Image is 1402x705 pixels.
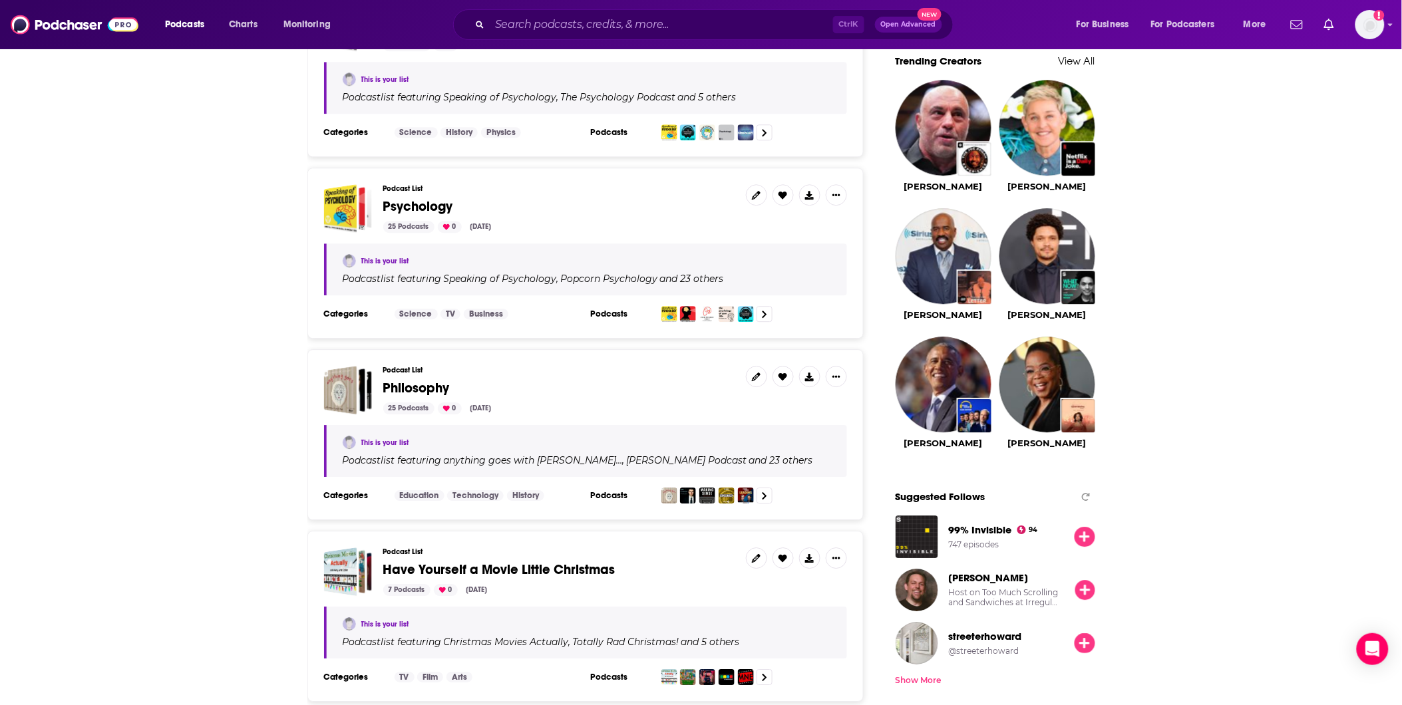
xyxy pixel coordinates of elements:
[383,198,453,215] span: Psychology
[444,636,569,647] h4: Christmas Movies Actually
[949,631,1022,642] a: streeterhoward
[719,124,735,140] img: New Books in Psychology
[561,273,658,284] h4: Popcorn Psychology
[681,636,740,648] p: and 5 others
[896,569,938,611] img: Steve Fodor
[881,21,936,28] span: Open Advanced
[361,620,409,629] a: This is your list
[1374,10,1385,21] svg: Add a profile image
[324,547,373,596] a: Have Yourself a Movie Little Christmas
[999,337,1095,432] a: Oprah Winfrey
[904,309,983,320] a: Steve Harvey
[343,254,356,267] img: SusanHershberg
[1029,527,1037,533] span: 94
[826,366,847,387] button: Show More Button
[949,523,1012,536] a: 99% Invisible
[1075,580,1095,600] button: Follow
[438,221,462,233] div: 0
[559,273,658,284] a: Popcorn Psychology
[949,572,1029,583] a: Steve Fodor
[440,127,478,138] a: History
[625,455,747,466] a: [PERSON_NAME] Podcast
[343,72,356,86] img: SusanHershberg
[904,438,983,448] a: Barack Obama
[156,14,222,35] button: open menu
[1008,181,1087,192] a: Ellen DeGeneres
[1008,309,1087,320] a: Trevor Noah
[559,92,676,102] a: The Psychology Podcast
[466,9,966,40] div: Search podcasts, credits, & more...
[749,454,813,466] p: and 23 others
[1357,633,1389,665] div: Open Intercom Messenger
[343,636,831,648] div: Podcast list featuring
[1062,142,1095,176] a: Netflix Is A Daily Joke
[999,208,1095,304] img: Trevor Noah
[383,221,435,233] div: 25 Podcasts
[573,636,679,647] h4: Totally Rad Christmas!
[738,488,754,503] img: The Rest Is Politics: Leading
[896,490,985,503] span: Suggested Follows
[1062,399,1095,432] img: The Oprah Winfrey Show: The Podcast
[999,80,1095,176] img: Ellen DeGeneres
[571,636,679,647] a: Totally Rad Christmas!
[591,672,651,682] h3: Podcasts
[661,306,677,322] img: Speaking of Psychology
[719,306,735,322] img: The Psychology of your 20s
[660,273,724,285] p: and 23 others
[1286,13,1308,36] a: Show notifications dropdown
[1075,527,1095,547] button: Follow
[395,309,438,319] a: Science
[324,184,373,233] a: Psychology
[738,669,754,685] img: Movie Night Extravaganza
[442,92,557,102] a: Speaking of Psychology
[447,490,504,501] a: Technology
[444,273,557,284] h4: Speaking of Psychology
[699,669,715,685] img: Good Movie, Bad Movie
[395,490,444,501] a: Education
[343,617,356,631] a: SusanHershberg
[361,75,409,84] a: This is your list
[442,455,623,466] a: anything goes with [PERSON_NAME]…
[904,181,983,192] a: Joe Rogan
[324,366,373,414] span: Philosophy
[324,672,384,682] h3: Categories
[661,669,677,685] img: Christmas Movies Actually
[11,12,138,37] a: Podchaser - Follow, Share and Rate Podcasts
[719,669,735,685] img: The Movie Podcast
[383,547,735,556] h3: Podcast List
[896,675,942,685] div: Show More
[361,438,409,447] a: This is your list
[826,547,847,569] button: Show More Button
[229,15,258,34] span: Charts
[1077,15,1129,34] span: For Business
[949,646,1019,656] div: @streeterhoward
[442,273,557,284] a: Speaking of Psychology
[324,490,384,501] h3: Categories
[680,488,696,503] img: Lex Fridman Podcast
[738,124,754,140] img: Sean Carroll's Mindscape: Science, Society, Philosophy, Culture, Arts, and Ideas
[680,306,696,322] img: Popcorn Psychology
[896,337,991,432] img: Barack Obama
[958,142,991,176] img: The Joe Rogan Experience
[949,630,1022,642] span: streeterhoward
[680,669,696,685] img: Totally Rad Christmas!
[896,55,982,67] a: Trending Creators
[383,366,735,374] h3: Podcast List
[1067,14,1146,35] button: open menu
[446,672,472,682] a: Arts
[896,515,938,558] img: 99% Invisible
[680,124,696,140] img: The Psychology Podcast
[896,622,938,664] img: streeterhoward
[383,380,450,396] span: Philosophy
[557,273,559,285] span: ,
[591,127,651,138] h3: Podcasts
[896,80,991,176] a: Joe Rogan
[1059,55,1095,67] a: View All
[383,561,615,578] span: Have Yourself a Movie Little Christmas
[490,14,833,35] input: Search podcasts, credits, & more...
[395,127,438,138] a: Science
[1319,13,1339,36] a: Show notifications dropdown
